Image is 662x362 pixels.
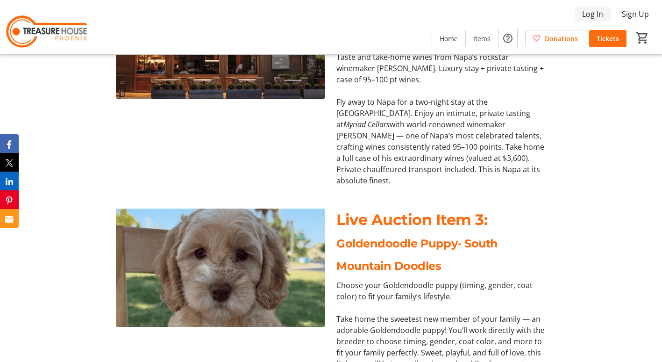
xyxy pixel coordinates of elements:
[440,34,458,43] span: Home
[575,7,611,22] button: Log In
[614,7,656,22] button: Sign Up
[525,30,585,47] a: Donations
[336,51,546,85] p: Taste and take-home wines from Napa’s rockstar winemaker [PERSON_NAME]. Luxury stay + private tas...
[6,4,89,51] img: Treasure House's Logo
[343,119,390,130] em: Myriad Cellars
[634,29,651,46] button: Cart
[597,34,619,43] span: Tickets
[545,34,578,43] span: Donations
[336,96,546,186] p: Fly away to Napa for a two-night stay at the [GEOGRAPHIC_DATA]. Enjoy an intimate, private tastin...
[336,280,546,302] p: Choose your Goldendoodle puppy (timing, gender, coat color) to fit your family’s lifestyle.
[336,237,498,273] span: Goldendoodle Puppy- South Mountain Doodles
[582,8,603,20] span: Log In
[432,30,465,47] a: Home
[336,209,546,231] p: Live Auction Item 3:
[589,30,626,47] a: Tickets
[622,8,649,20] span: Sign Up
[498,29,517,48] button: Help
[466,30,498,47] a: Items
[473,34,491,43] span: Items
[116,209,325,326] img: undefined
